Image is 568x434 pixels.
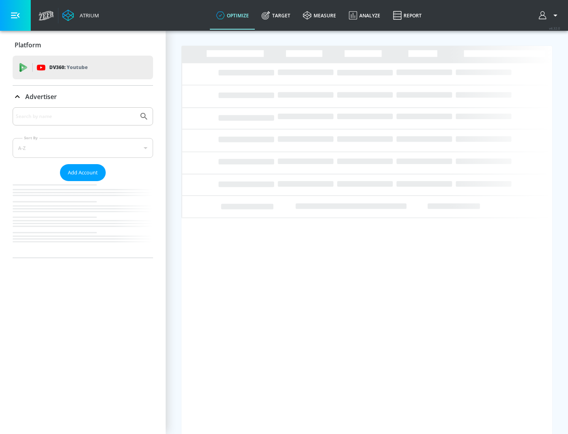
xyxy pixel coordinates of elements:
[13,181,153,258] nav: list of Advertiser
[15,41,41,49] p: Platform
[49,63,88,72] p: DV360:
[60,164,106,181] button: Add Account
[68,168,98,177] span: Add Account
[13,56,153,79] div: DV360: Youtube
[77,12,99,19] div: Atrium
[297,1,342,30] a: measure
[13,86,153,108] div: Advertiser
[13,107,153,258] div: Advertiser
[13,138,153,158] div: A-Z
[22,135,39,140] label: Sort By
[210,1,255,30] a: optimize
[549,26,560,30] span: v 4.32.0
[62,9,99,21] a: Atrium
[16,111,135,122] input: Search by name
[387,1,428,30] a: Report
[25,92,57,101] p: Advertiser
[67,63,88,71] p: Youtube
[13,34,153,56] div: Platform
[342,1,387,30] a: Analyze
[255,1,297,30] a: Target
